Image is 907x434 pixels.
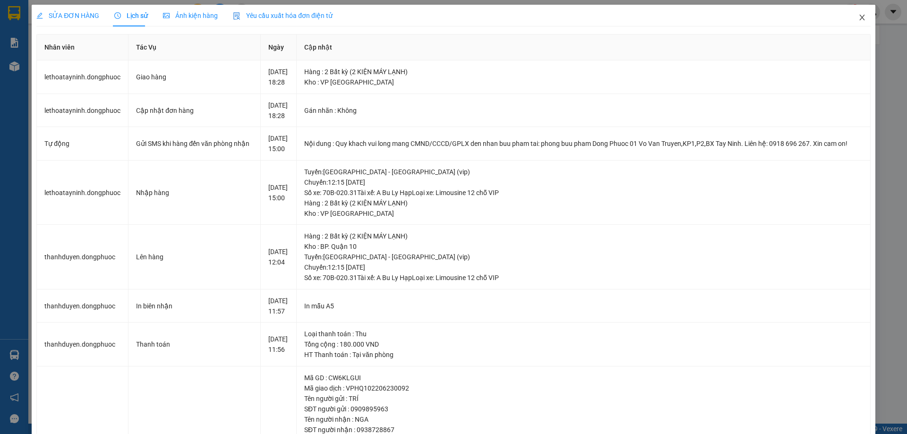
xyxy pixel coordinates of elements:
[261,34,297,60] th: Ngày
[304,301,863,311] div: In mẫu A5
[304,67,863,77] div: Hàng : 2 Bất kỳ (2 KIỆN MÁY LẠNH)
[304,339,863,349] div: Tổng cộng : 180.000 VND
[304,138,863,149] div: Nội dung : Quy khach vui long mang CMND/CCCD/GPLX den nhan buu pham tai: phong buu pham Dong Phuo...
[37,94,128,128] td: lethoatayninh.dongphuoc
[304,329,863,339] div: Loại thanh toán : Thu
[136,339,253,349] div: Thanh toán
[37,127,128,161] td: Tự động
[128,34,261,60] th: Tác Vụ
[36,12,99,19] span: SỬA ĐƠN HÀNG
[114,12,121,19] span: clock-circle
[304,105,863,116] div: Gán nhãn : Không
[849,5,875,31] button: Close
[304,252,863,283] div: Tuyến : [GEOGRAPHIC_DATA] - [GEOGRAPHIC_DATA] (vip) Chuyến: 12:15 [DATE] Số xe: 70B-020.31 Tài xế...
[304,393,863,404] div: Tên người gửi : TRÍ
[37,161,128,225] td: lethoatayninh.dongphuoc
[304,208,863,219] div: Kho : VP [GEOGRAPHIC_DATA]
[37,225,128,289] td: thanhduyen.dongphuoc
[233,12,240,20] img: icon
[304,349,863,360] div: HT Thanh toán : Tại văn phòng
[37,34,128,60] th: Nhân viên
[304,373,863,383] div: Mã GD : CW6KLGUI
[858,14,866,21] span: close
[37,323,128,366] td: thanhduyen.dongphuoc
[268,133,289,154] div: [DATE] 15:00
[163,12,170,19] span: picture
[36,12,43,19] span: edit
[268,334,289,355] div: [DATE] 11:56
[233,12,333,19] span: Yêu cầu xuất hóa đơn điện tử
[268,100,289,121] div: [DATE] 18:28
[163,12,218,19] span: Ảnh kiện hàng
[136,252,253,262] div: Lên hàng
[136,72,253,82] div: Giao hàng
[304,77,863,87] div: Kho : VP [GEOGRAPHIC_DATA]
[268,296,289,316] div: [DATE] 11:57
[136,187,253,198] div: Nhập hàng
[136,301,253,311] div: In biên nhận
[136,138,253,149] div: Gửi SMS khi hàng đến văn phòng nhận
[304,404,863,414] div: SĐT người gửi : 0909895963
[268,182,289,203] div: [DATE] 15:00
[268,247,289,267] div: [DATE] 12:04
[37,289,128,323] td: thanhduyen.dongphuoc
[304,414,863,425] div: Tên người nhận : NGA
[304,383,863,393] div: Mã giao dịch : VPHQ102206230092
[304,241,863,252] div: Kho : BP. Quận 10
[304,167,863,198] div: Tuyến : [GEOGRAPHIC_DATA] - [GEOGRAPHIC_DATA] (vip) Chuyến: 12:15 [DATE] Số xe: 70B-020.31 Tài xế...
[114,12,148,19] span: Lịch sử
[37,60,128,94] td: lethoatayninh.dongphuoc
[304,198,863,208] div: Hàng : 2 Bất kỳ (2 KIỆN MÁY LẠNH)
[136,105,253,116] div: Cập nhật đơn hàng
[297,34,871,60] th: Cập nhật
[304,231,863,241] div: Hàng : 2 Bất kỳ (2 KIỆN MÁY LẠNH)
[268,67,289,87] div: [DATE] 18:28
